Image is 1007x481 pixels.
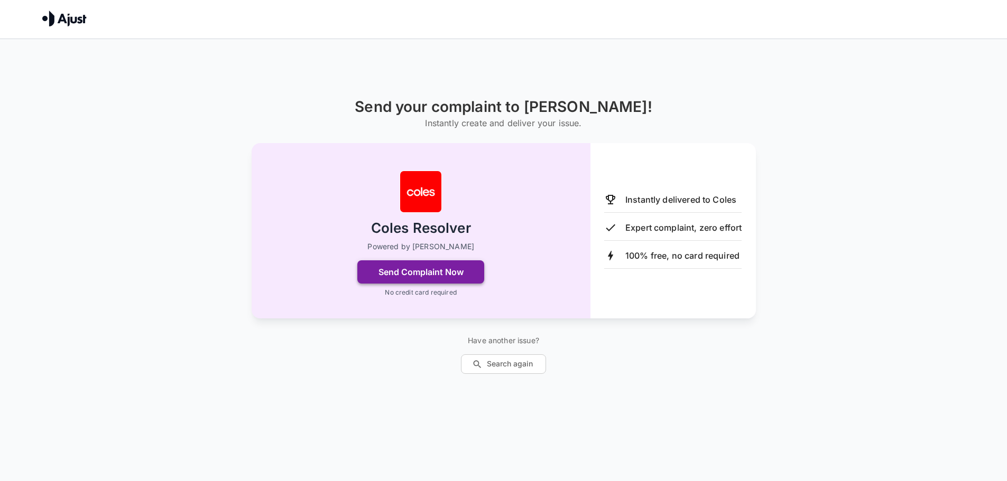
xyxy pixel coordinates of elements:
[385,288,456,297] p: No credit card required
[461,335,546,346] p: Have another issue?
[371,219,471,238] h2: Coles Resolver
[355,98,652,116] h1: Send your complaint to [PERSON_NAME]!
[625,249,740,262] p: 100% free, no card required
[400,171,442,213] img: Coles
[42,11,87,26] img: Ajust
[625,221,742,234] p: Expert complaint, zero effort
[461,354,546,374] button: Search again
[367,241,474,252] p: Powered by [PERSON_NAME]
[625,193,736,206] p: Instantly delivered to Coles
[355,116,652,130] h6: Instantly create and deliver your issue.
[357,260,484,284] button: Send Complaint Now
